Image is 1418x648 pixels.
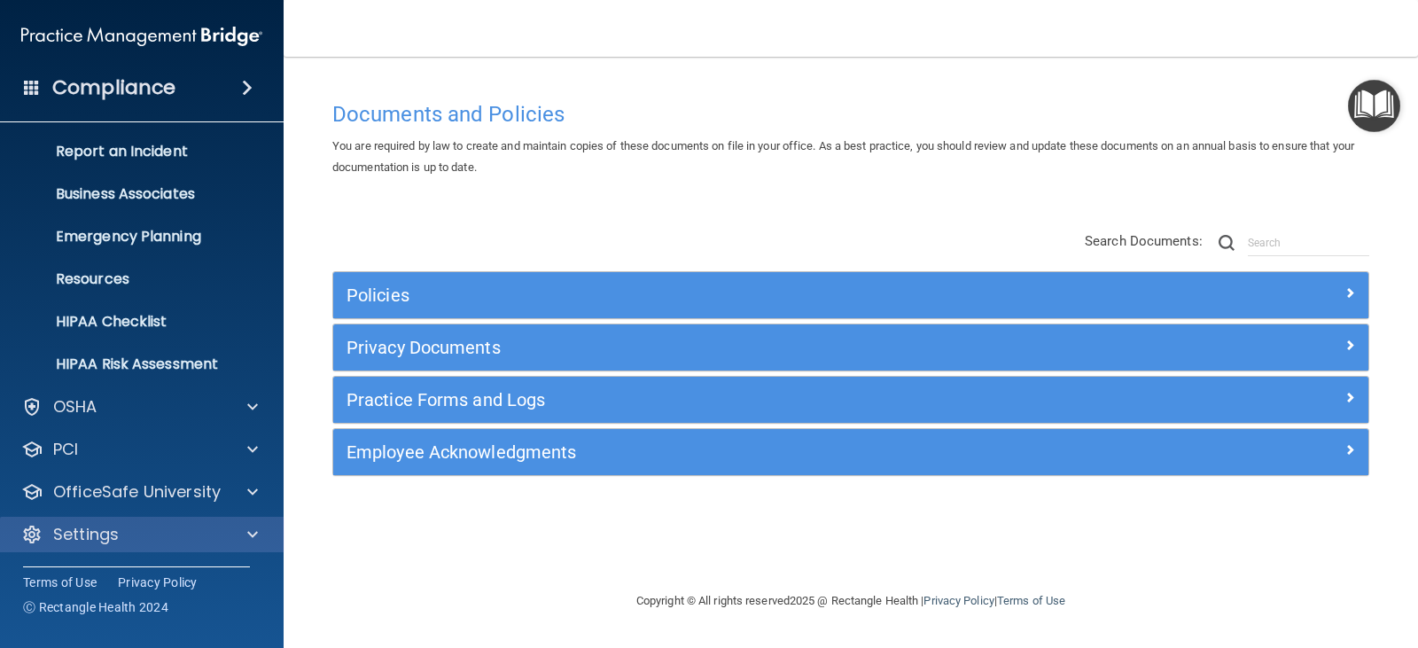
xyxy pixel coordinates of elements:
img: ic-search.3b580494.png [1219,235,1235,251]
a: Terms of Use [997,594,1065,607]
p: Settings [53,524,119,545]
h4: Documents and Policies [332,103,1369,126]
a: Policies [347,281,1355,309]
span: Search Documents: [1085,233,1203,249]
a: Settings [21,524,258,545]
button: Open Resource Center [1348,80,1400,132]
p: HIPAA Risk Assessment [12,355,253,373]
p: HIPAA Checklist [12,313,253,331]
h5: Privacy Documents [347,338,1096,357]
a: Privacy Policy [923,594,993,607]
a: Terms of Use [23,574,97,591]
input: Search [1248,230,1369,256]
a: PCI [21,439,258,460]
p: Report an Incident [12,143,253,160]
a: Privacy Documents [347,333,1355,362]
a: Employee Acknowledgments [347,438,1355,466]
span: You are required by law to create and maintain copies of these documents on file in your office. ... [332,139,1354,174]
h5: Policies [347,285,1096,305]
p: OfficeSafe University [53,481,221,503]
a: Practice Forms and Logs [347,386,1355,414]
a: Privacy Policy [118,574,198,591]
p: PCI [53,439,78,460]
a: OfficeSafe University [21,481,258,503]
h4: Compliance [52,75,175,100]
p: Business Associates [12,185,253,203]
p: Resources [12,270,253,288]
div: Copyright © All rights reserved 2025 @ Rectangle Health | | [527,573,1174,629]
img: PMB logo [21,19,262,54]
span: Ⓒ Rectangle Health 2024 [23,598,168,616]
p: OSHA [53,396,97,418]
a: OSHA [21,396,258,418]
h5: Practice Forms and Logs [347,390,1096,410]
h5: Employee Acknowledgments [347,442,1096,462]
p: Emergency Planning [12,228,253,246]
